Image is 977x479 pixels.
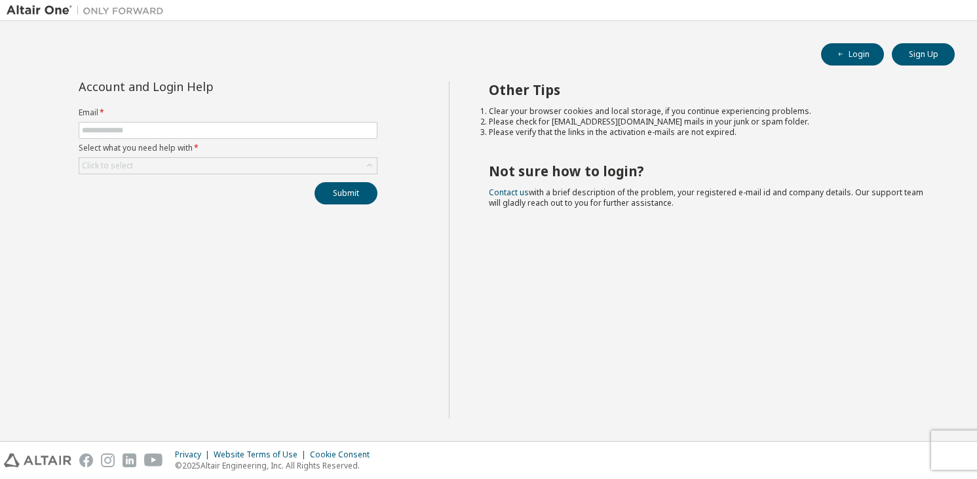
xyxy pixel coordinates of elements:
h2: Not sure how to login? [489,163,931,180]
img: instagram.svg [101,453,115,467]
button: Login [821,43,884,66]
div: Website Terms of Use [214,450,310,460]
button: Sign Up [892,43,955,66]
div: Click to select [79,158,377,174]
li: Please check for [EMAIL_ADDRESS][DOMAIN_NAME] mails in your junk or spam folder. [489,117,931,127]
img: Altair One [7,4,170,17]
span: with a brief description of the problem, your registered e-mail id and company details. Our suppo... [489,187,923,208]
img: youtube.svg [144,453,163,467]
img: altair_logo.svg [4,453,71,467]
button: Submit [315,182,377,204]
label: Email [79,107,377,118]
div: Privacy [175,450,214,460]
p: © 2025 Altair Engineering, Inc. All Rights Reserved. [175,460,377,471]
div: Cookie Consent [310,450,377,460]
div: Account and Login Help [79,81,318,92]
label: Select what you need help with [79,143,377,153]
h2: Other Tips [489,81,931,98]
img: linkedin.svg [123,453,136,467]
li: Please verify that the links in the activation e-mails are not expired. [489,127,931,138]
li: Clear your browser cookies and local storage, if you continue experiencing problems. [489,106,931,117]
a: Contact us [489,187,529,198]
img: facebook.svg [79,453,93,467]
div: Click to select [82,161,133,171]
